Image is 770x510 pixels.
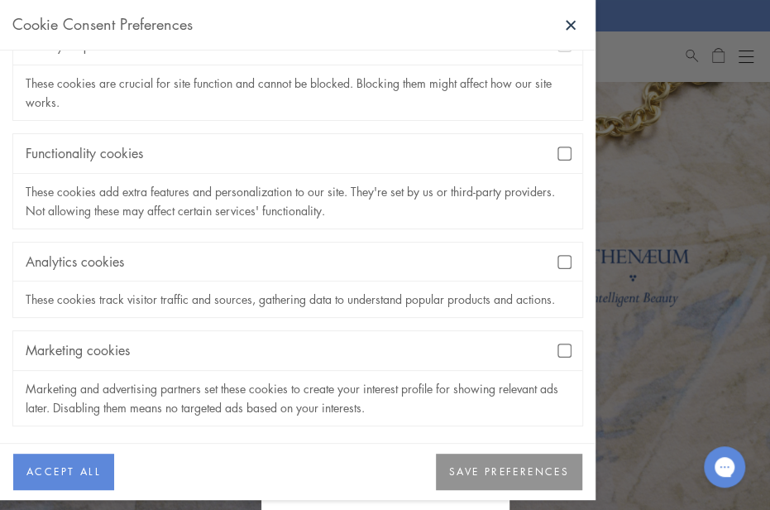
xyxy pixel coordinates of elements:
div: These cookies track visitor traffic and sources, gathering data to understand popular products an... [13,281,582,317]
iframe: Gorgias live chat messenger [696,440,753,493]
div: Functionality cookies [13,134,582,173]
div: Marketing and advertising partners set these cookies to create your interest profile for showing ... [13,371,582,426]
button: SAVE PREFERENCES [436,454,582,490]
div: Analytics cookies [13,243,582,281]
button: ACCEPT ALL [13,454,114,490]
div: Cookie Consent Preferences [12,12,193,37]
div: These cookies add extra features and personalization to our site. They're set by us or third-part... [13,174,582,229]
div: Marketing cookies [13,331,582,370]
div: These cookies are crucial for site function and cannot be blocked. Blocking them might affect how... [13,65,582,120]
